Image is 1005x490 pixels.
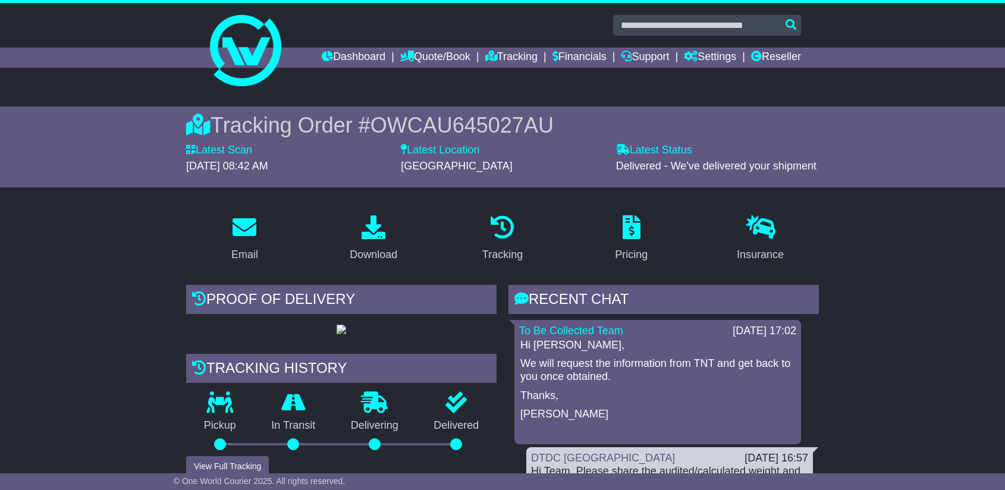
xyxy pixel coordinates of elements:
[186,285,497,317] div: Proof of Delivery
[416,419,497,432] p: Delivered
[186,144,252,157] label: Latest Scan
[401,144,479,157] label: Latest Location
[520,408,795,421] p: [PERSON_NAME]
[520,390,795,403] p: Thanks,
[737,247,784,263] div: Insurance
[552,48,607,68] a: Financials
[733,325,796,338] div: [DATE] 17:02
[186,160,268,172] span: [DATE] 08:42 AM
[531,452,675,464] a: DTDC [GEOGRAPHIC_DATA]
[342,211,405,267] a: Download
[401,160,512,172] span: [GEOGRAPHIC_DATA]
[751,48,801,68] a: Reseller
[684,48,736,68] a: Settings
[337,325,346,334] img: GetPodImage
[333,419,416,432] p: Delivering
[520,339,795,352] p: Hi [PERSON_NAME],
[745,452,808,465] div: [DATE] 16:57
[520,357,795,383] p: We will request the information from TNT and get back to you once obtained.
[174,476,346,486] span: © One World Courier 2025. All rights reserved.
[186,112,819,138] div: Tracking Order #
[615,247,648,263] div: Pricing
[475,211,530,267] a: Tracking
[322,48,385,68] a: Dashboard
[370,113,554,137] span: OWCAU645027AU
[350,247,397,263] div: Download
[186,419,254,432] p: Pickup
[616,144,692,157] label: Latest Status
[186,354,497,386] div: Tracking history
[400,48,470,68] a: Quote/Book
[482,247,523,263] div: Tracking
[254,419,334,432] p: In Transit
[231,247,258,263] div: Email
[607,211,655,267] a: Pricing
[224,211,266,267] a: Email
[729,211,792,267] a: Insurance
[186,456,269,477] button: View Full Tracking
[519,325,623,337] a: To Be Collected Team
[621,48,669,68] a: Support
[616,160,816,172] span: Delivered - We've delivered your shipment
[485,48,538,68] a: Tracking
[508,285,819,317] div: RECENT CHAT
